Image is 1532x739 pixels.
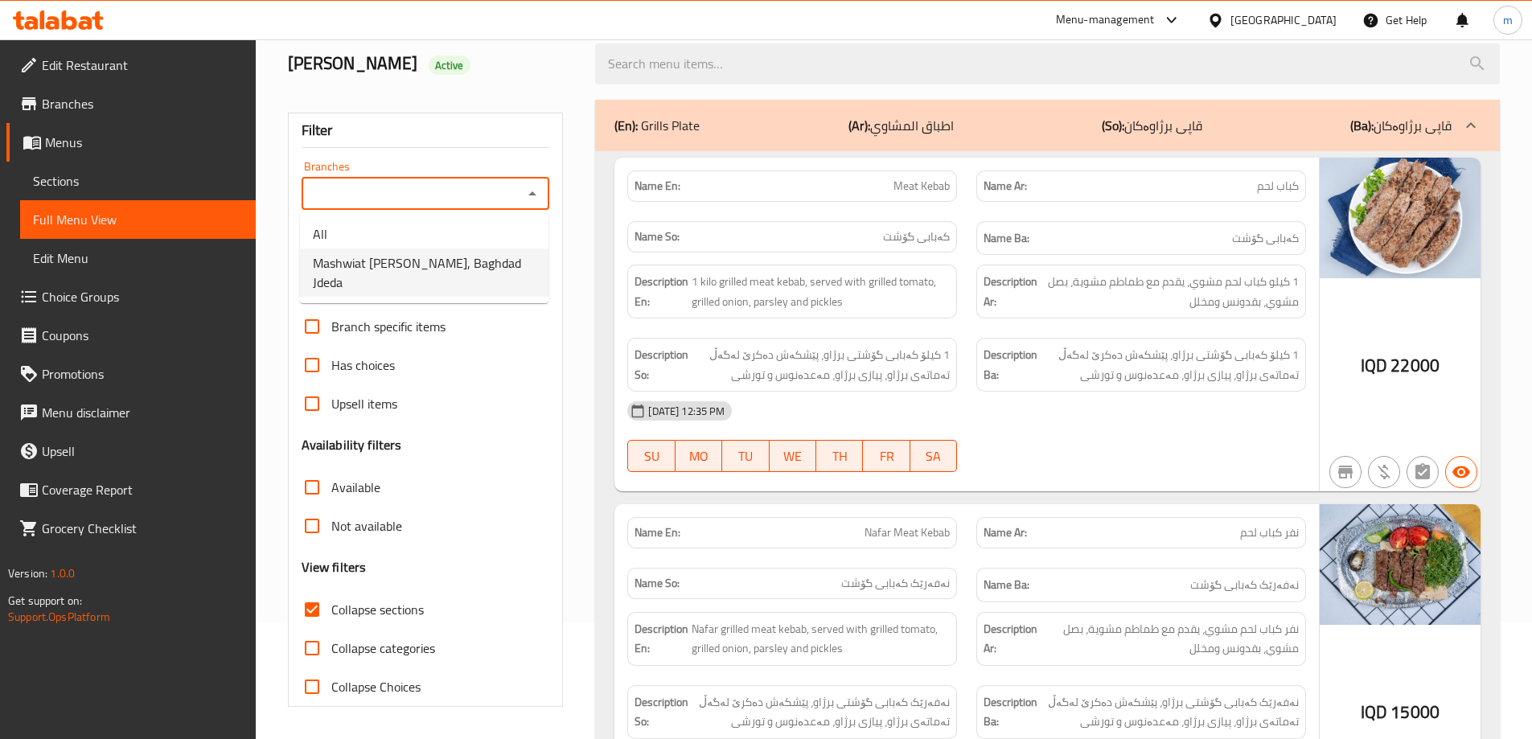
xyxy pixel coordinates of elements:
[42,519,243,538] span: Grocery Checklist
[42,403,243,422] span: Menu disclaimer
[614,113,638,138] b: (En):
[984,692,1037,732] strong: Description Ba:
[42,94,243,113] span: Branches
[331,600,424,619] span: Collapse sections
[331,638,435,658] span: Collapse categories
[6,470,256,509] a: Coverage Report
[692,345,950,384] span: 1 کیلۆ کەبابی گۆشتی برژاو، پێشکەش دەکرێ لەگەڵ تەماتەی برژاو، پیازی برژاو، مەعدەنوس و تورشی
[1240,524,1299,541] span: نفر كباب لحم
[635,619,688,659] strong: Description En:
[1041,619,1299,659] span: نفر كباب لحم مشوي، يقدم مع طماطم مشوية، بصل مشوي، بقدونس ومخلل
[682,445,716,468] span: MO
[42,364,243,384] span: Promotions
[331,677,421,696] span: Collapse Choices
[1390,696,1440,728] span: 15000
[6,277,256,316] a: Choice Groups
[8,563,47,584] span: Version:
[1320,158,1481,278] img: %D9%83%D8%A8%D8%A7%D8%A8_%D9%84%D8%AD%D9%85638937965225986442.jpg
[302,113,550,148] div: Filter
[816,440,863,472] button: TH
[1350,113,1374,138] b: (Ba):
[288,51,577,76] h2: [PERSON_NAME]
[42,287,243,306] span: Choice Groups
[1102,113,1124,138] b: (So):
[984,178,1027,195] strong: Name Ar:
[1232,228,1299,248] span: کەبابی گۆشت
[331,478,380,497] span: Available
[848,113,870,138] b: (Ar):
[1503,11,1513,29] span: m
[1230,11,1337,29] div: [GEOGRAPHIC_DATA]
[893,178,950,195] span: Meat Kebab
[1257,178,1299,195] span: كباب لحم
[1329,456,1362,488] button: Not branch specific item
[722,440,769,472] button: TU
[635,345,688,384] strong: Description So:
[331,317,446,336] span: Branch specific items
[6,46,256,84] a: Edit Restaurant
[770,440,816,472] button: WE
[984,228,1029,248] strong: Name Ba:
[692,272,950,311] span: 1 kilo grilled meat kebab, served with grilled tomato, grilled onion, parsley and pickles
[1102,116,1202,135] p: قاپی برژاوەکان
[848,116,954,135] p: اطباق المشاوي
[42,441,243,461] span: Upsell
[33,171,243,191] span: Sections
[1041,345,1299,384] span: 1 کیلۆ کەبابی گۆشتی برژاو، پێشکەش دەکرێ لەگەڵ تەماتەی برژاو، پیازی برژاو، مەعدەنوس و تورشی
[1445,456,1477,488] button: Available
[635,692,688,732] strong: Description So:
[692,619,950,659] span: Nafar grilled meat kebab, served with grilled tomato, grilled onion, parsley and pickles
[642,404,731,419] span: [DATE] 12:35 PM
[984,524,1027,541] strong: Name Ar:
[1368,456,1400,488] button: Purchased item
[302,436,402,454] h3: Availability filters
[841,575,950,592] span: نەفەرێک کەبابی گۆشت
[635,272,688,311] strong: Description En:
[635,445,668,468] span: SU
[776,445,810,468] span: WE
[6,432,256,470] a: Upsell
[614,116,700,135] p: Grills Plate
[984,619,1037,659] strong: Description Ar:
[863,440,910,472] button: FR
[729,445,762,468] span: TU
[50,563,75,584] span: 1.0.0
[331,516,402,536] span: Not available
[869,445,903,468] span: FR
[42,326,243,345] span: Coupons
[33,248,243,268] span: Edit Menu
[910,440,957,472] button: SA
[917,445,951,468] span: SA
[302,558,367,577] h3: View filters
[313,253,536,292] span: Mashwiat [PERSON_NAME], Baghdad Jdeda
[1041,692,1299,732] span: نەفەرێک کەبابی گۆشتی برژاو، پێشکەش دەکرێ لەگەڵ تەماتەی برژاو، پیازی برژاو، مەعدەنوس و تورشی
[1190,575,1299,595] span: نەفەرێک کەبابی گۆشت
[984,345,1037,384] strong: Description Ba:
[692,692,950,732] span: نەفەرێک کەبابی گۆشتی برژاو، پێشکەش دەکرێ لەگەڵ تەماتەی برژاو، پیازی برژاو، مەعدەنوس و تورشی
[20,200,256,239] a: Full Menu View
[635,524,680,541] strong: Name En:
[6,316,256,355] a: Coupons
[33,210,243,229] span: Full Menu View
[20,239,256,277] a: Edit Menu
[635,178,680,195] strong: Name En:
[1041,272,1299,311] span: 1 كيلو كباب لحم مشوي، يقدم مع طماطم مشوية، بصل مشوي، بقدونس ومخلل
[429,55,470,75] div: Active
[42,480,243,499] span: Coverage Report
[521,183,544,205] button: Close
[42,55,243,75] span: Edit Restaurant
[1361,696,1387,728] span: IQD
[6,123,256,162] a: Menus
[823,445,856,468] span: TH
[676,440,722,472] button: MO
[429,58,470,73] span: Active
[331,394,397,413] span: Upsell items
[984,272,1037,311] strong: Description Ar:
[984,575,1029,595] strong: Name Ba:
[1056,10,1155,30] div: Menu-management
[20,162,256,200] a: Sections
[45,133,243,152] span: Menus
[1320,504,1481,625] img: %D9%86%D9%81%D8%B1_%D9%83%D8%A8%D8%A7%D8%A8_%D9%84%D8%AD%D9%85638937965477785453.jpg
[8,606,110,627] a: Support.OpsPlatform
[595,43,1500,84] input: search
